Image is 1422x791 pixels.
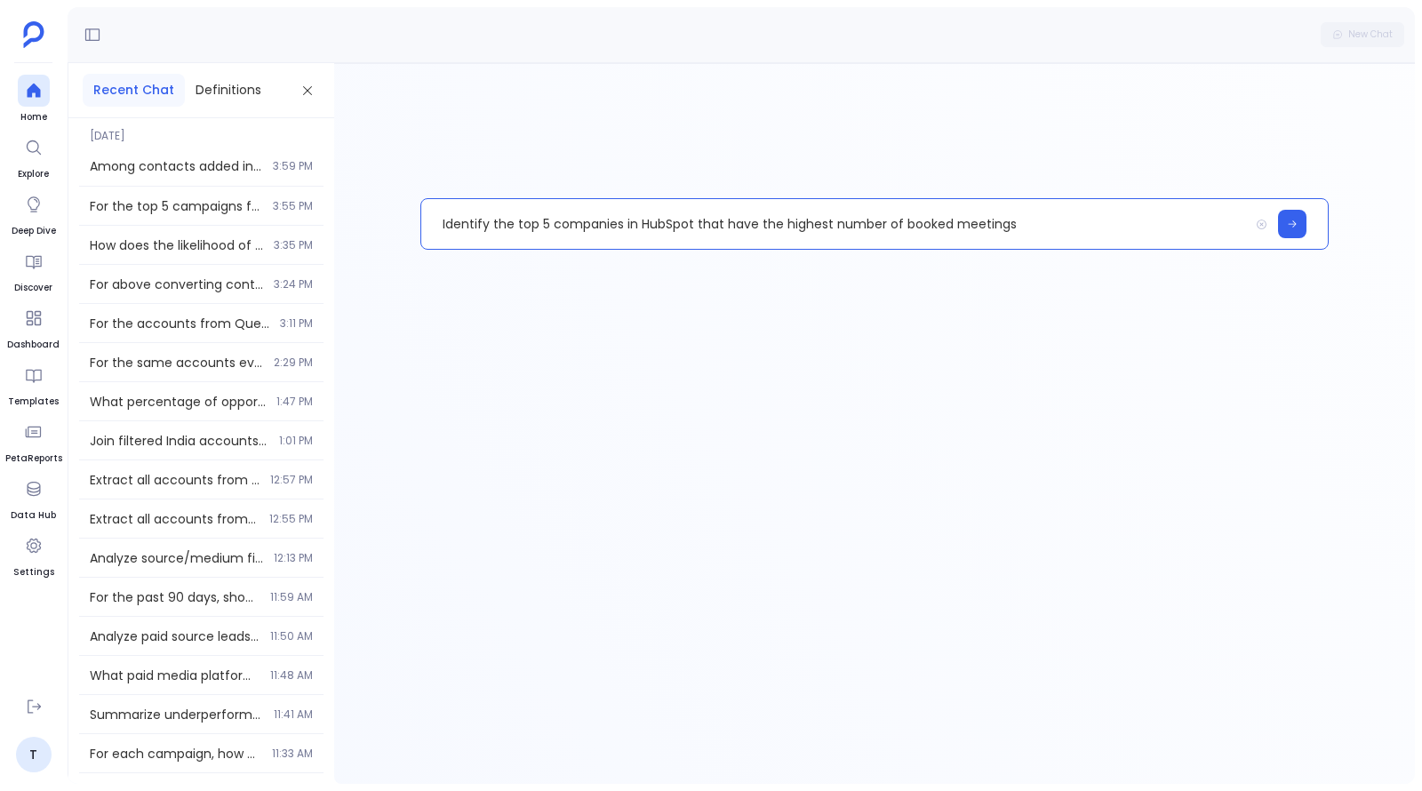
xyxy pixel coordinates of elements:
p: Identify the top 5 companies in HubSpot that have the highest number of booked meetings [421,201,1248,247]
span: 12:57 PM [270,473,313,487]
span: Data Hub [11,508,56,523]
span: Explore [18,167,50,181]
span: 1:01 PM [279,434,313,448]
button: Definitions [185,74,272,107]
span: For the past 90 days, show budget allocation across all paid campaigns and channels alongside spe... [90,588,260,606]
span: 11:59 AM [270,590,313,604]
span: PetaReports [5,451,62,466]
span: Extract all accounts from Salesforce with comprehensive account parameters Query the salesforce_a... [90,510,259,528]
span: [DATE] [79,118,324,143]
span: Templates [8,395,59,409]
span: 12:55 PM [269,512,313,526]
span: What percentage of opportunities in each account share the same owner as the HubSpot contact? [90,393,266,411]
span: 11:48 AM [270,668,313,683]
span: For above converting contacts, what are the most common pre-op touchpoint paths (take each contac... [90,276,263,293]
a: Templates [8,359,59,409]
span: 11:41 AM [274,707,313,722]
a: Deep Dive [12,188,56,238]
span: For each campaign, how many meetings occurred and how many distinct deals did those meetings touch? [90,745,261,763]
a: Explore [18,132,50,181]
a: T [16,737,52,772]
span: 3:55 PM [273,199,313,213]
span: Discover [14,281,52,295]
span: 11:50 AM [270,629,313,643]
span: What paid media platforms and CRM systems are connected? Show me available data sources for Googl... [90,667,260,684]
span: For the same accounts evaluated above, what is each account’s HubSpot - Salesforce contact match ... [90,354,263,372]
span: Deep Dive [12,224,56,238]
button: Recent Chat [83,74,185,107]
span: 1:47 PM [276,395,313,409]
span: Analyze source/medium field consistency issues. Show the most common values in hs_analytics_sourc... [90,549,263,567]
span: 2:29 PM [274,356,313,370]
span: 3:11 PM [280,316,313,331]
span: For the accounts from Question 3, add number of HubSpot engagements (calls, meetings, emails) in ... [90,315,269,332]
span: Analyze paid source leads specifically - show me the breakdown of contacts by lead source (Paid S... [90,627,260,645]
span: Extract all accounts from Salesforce with comprehensive account parameters. Query the salesforce_... [90,471,260,489]
span: 11:33 AM [272,747,313,761]
span: Summarize underperformance patterns across campaigns - analyze channel effectiveness, lead qualit... [90,706,263,723]
img: petavue logo [23,21,44,48]
a: Discover [14,245,52,295]
span: For the top 5 campaigns from previous output, calculate the average pipeline value generated per ... [90,197,262,215]
span: 3:35 PM [274,238,313,252]
span: 3:24 PM [274,277,313,292]
span: Home [18,110,50,124]
a: Dashboard [7,302,60,352]
span: Dashboard [7,338,60,352]
span: Among contacts added in the last quarter, how many progressed to the opportunity stage within the... [90,157,262,175]
span: Join filtered India accounts from Step 2 with contact counts from Step 3. Take the filtered India... [90,432,268,450]
a: Settings [13,530,54,579]
span: 3:59 PM [273,159,313,173]
span: How does the likelihood of a contact becoming an opportunity vary by their company’s industry and... [90,236,263,254]
span: Settings [13,565,54,579]
a: PetaReports [5,416,62,466]
a: Home [18,75,50,124]
a: Data Hub [11,473,56,523]
span: 12:13 PM [274,551,313,565]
